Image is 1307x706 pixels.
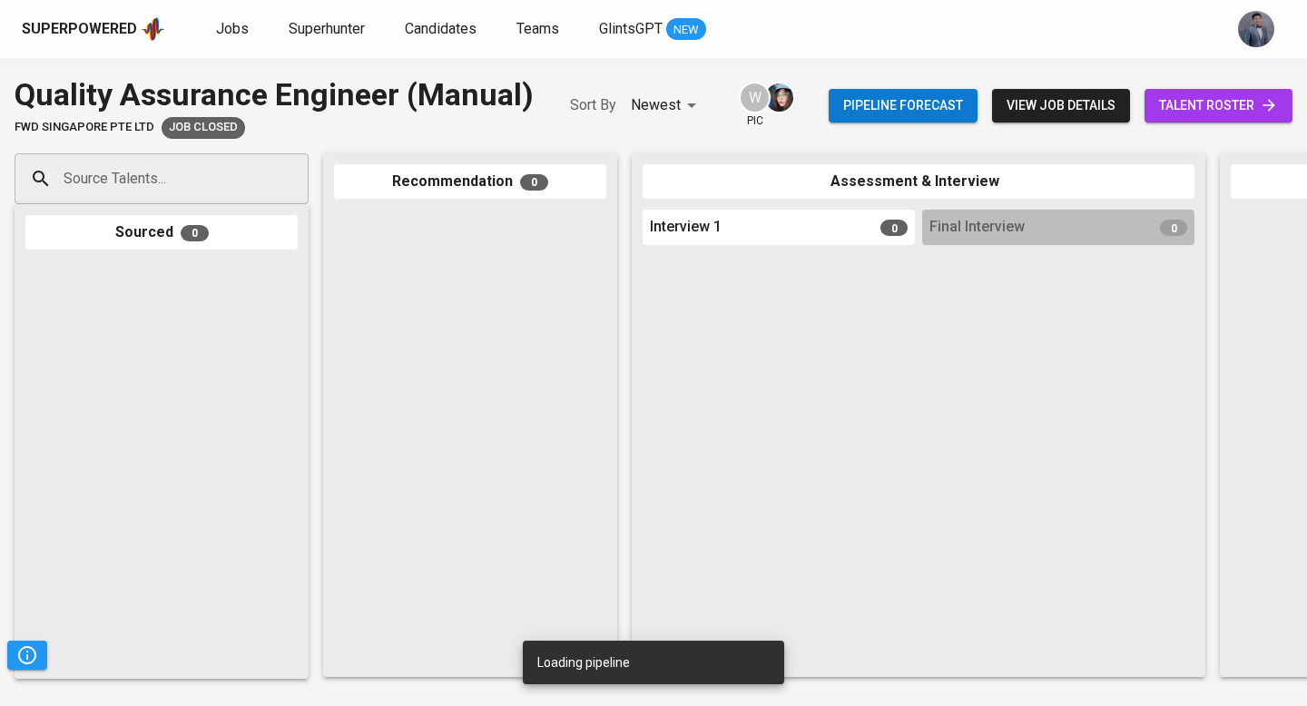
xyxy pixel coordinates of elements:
span: Superhunter [289,20,365,37]
span: 0 [1160,220,1187,236]
button: Open [299,177,302,181]
a: Superpoweredapp logo [22,15,165,43]
div: Loading pipeline [537,646,630,679]
span: 0 [520,174,548,191]
a: Jobs [216,18,252,41]
span: Job Closed [162,119,245,136]
span: GlintsGPT [599,20,663,37]
div: W [739,82,771,113]
span: Teams [516,20,559,37]
img: diazagista@glints.com [765,83,793,112]
div: pic [739,82,771,129]
button: Pipeline Triggers [7,641,47,670]
button: Pipeline forecast [829,89,978,123]
div: Newest [631,89,703,123]
a: talent roster [1145,89,1292,123]
span: 0 [880,220,908,236]
span: talent roster [1159,94,1278,117]
div: Assessment & Interview [643,164,1194,200]
span: 0 [181,225,209,241]
a: Teams [516,18,563,41]
div: Sourced [25,215,298,250]
img: jhon@glints.com [1238,11,1274,47]
button: view job details [992,89,1130,123]
span: FWD Singapore Pte Ltd [15,119,154,136]
span: Final Interview [929,217,1025,238]
span: Pipeline forecast [843,94,963,117]
div: Quality Assurance Engineer (Manual) [15,73,534,117]
img: app logo [141,15,165,43]
span: Jobs [216,20,249,37]
span: Interview 1 [650,217,722,238]
a: Superhunter [289,18,369,41]
div: Superpowered [22,19,137,40]
a: Candidates [405,18,480,41]
span: Candidates [405,20,477,37]
span: NEW [666,21,706,39]
a: GlintsGPT NEW [599,18,706,41]
div: Job already placed by Glints [162,117,245,139]
span: view job details [1007,94,1115,117]
p: Newest [631,94,681,116]
div: Recommendation [334,164,606,200]
p: Sort By [570,94,616,116]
